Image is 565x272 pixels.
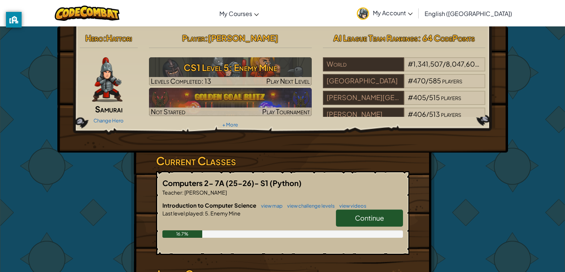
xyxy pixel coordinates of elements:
[106,33,132,43] span: Hattori
[323,98,486,106] a: [PERSON_NAME][GEOGRAPHIC_DATA]#405/515players
[266,77,310,85] span: Play Next Level
[270,178,302,188] span: (Python)
[156,153,409,169] h3: Current Classes
[182,189,184,196] span: :
[323,81,486,90] a: [GEOGRAPHIC_DATA]#470/585players
[162,189,182,196] span: Teacher
[151,107,185,116] span: Not Started
[149,57,312,86] a: Play Next Level
[55,6,120,21] img: CodeCombat logo
[426,93,429,102] span: /
[408,110,413,118] span: #
[408,76,413,85] span: #
[6,12,22,28] button: privacy banner
[323,108,404,122] div: [PERSON_NAME]
[93,118,124,124] a: Change Hero
[323,74,404,88] div: [GEOGRAPHIC_DATA]
[353,1,416,25] a: My Account
[323,115,486,123] a: [PERSON_NAME]#406/513players
[336,203,366,209] a: view videos
[210,210,241,217] span: Enemy Mine
[162,178,270,188] span: Computers 2- 7A (25-26)- S1
[429,93,440,102] span: 515
[323,57,404,71] div: World
[408,93,413,102] span: #
[208,33,278,43] span: [PERSON_NAME]
[162,230,203,238] div: 16.7%
[151,77,211,85] span: Levels Completed: 13
[441,93,461,102] span: players
[425,10,512,17] span: English ([GEOGRAPHIC_DATA])
[205,33,208,43] span: :
[162,210,203,217] span: Last level played
[442,76,462,85] span: players
[182,33,205,43] span: Player
[357,7,369,20] img: avatar
[204,210,210,217] span: 5.
[262,107,310,116] span: Play Tournament
[85,33,103,43] span: Hero
[443,60,446,68] span: /
[149,59,312,76] h3: CS1 Level 5: Enemy Mine
[323,91,404,105] div: [PERSON_NAME][GEOGRAPHIC_DATA]
[429,76,441,85] span: 585
[446,60,479,68] span: 8,047,609
[333,33,418,43] span: AI League Team Rankings
[441,110,461,118] span: players
[408,60,413,68] span: #
[426,76,429,85] span: /
[162,202,257,209] span: Introduction to Computer Science
[421,3,516,23] a: English ([GEOGRAPHIC_DATA])
[203,210,204,217] span: :
[95,104,123,114] span: Samurai
[413,76,426,85] span: 470
[480,60,500,68] span: players
[149,57,312,86] img: CS1 Level 5: Enemy Mine
[413,110,426,118] span: 406
[92,57,123,102] img: samurai.pose.png
[429,110,440,118] span: 513
[323,64,486,73] a: World#1,341,507/8,047,609players
[257,203,283,209] a: view map
[355,214,384,222] span: Continue
[219,10,252,17] span: My Courses
[184,189,227,196] span: [PERSON_NAME]
[373,9,413,17] span: My Account
[283,203,335,209] a: view challenge levels
[149,88,312,116] a: Not StartedPlay Tournament
[413,93,426,102] span: 405
[222,122,238,128] a: + More
[418,33,475,43] span: : 64 CodePoints
[216,3,263,23] a: My Courses
[103,33,106,43] span: :
[426,110,429,118] span: /
[413,60,443,68] span: 1,341,507
[149,88,312,116] img: Golden Goal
